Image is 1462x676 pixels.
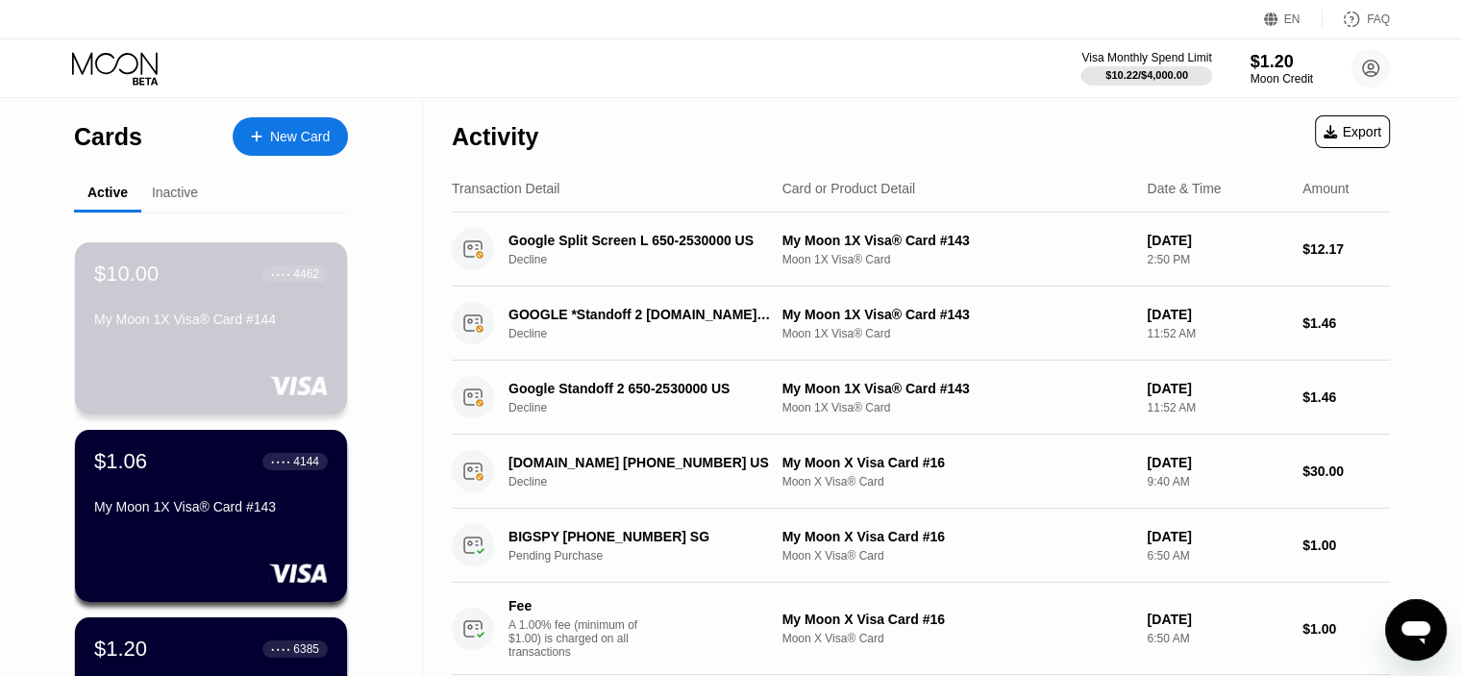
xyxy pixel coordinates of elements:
[782,327,1132,340] div: Moon 1X Visa® Card
[508,598,643,613] div: Fee
[94,449,147,474] div: $1.06
[1081,51,1211,86] div: Visa Monthly Spend Limit$10.22/$4,000.00
[1367,13,1390,26] div: FAQ
[1081,51,1211,64] div: Visa Monthly Spend Limit
[452,213,1390,287] div: Google Split Screen L 650-2530000 USDeclineMy Moon 1X Visa® Card #143Moon 1X Visa® Card[DATE]2:50...
[1147,181,1221,196] div: Date & Time
[508,327,792,340] div: Decline
[1302,241,1390,257] div: $12.17
[1302,621,1390,637] div: $1.00
[293,455,319,468] div: 4144
[271,459,290,464] div: ● ● ● ●
[1324,124,1381,139] div: Export
[782,233,1132,248] div: My Moon 1X Visa® Card #143
[782,181,916,196] div: Card or Product Detail
[87,185,128,200] div: Active
[508,401,792,414] div: Decline
[782,632,1132,645] div: Moon X Visa® Card
[1147,233,1287,248] div: [DATE]
[508,233,772,248] div: Google Split Screen L 650-2530000 US
[782,253,1132,266] div: Moon 1X Visa® Card
[1147,529,1287,544] div: [DATE]
[1251,52,1313,86] div: $1.20Moon Credit
[293,267,319,281] div: 4462
[508,307,772,322] div: GOOGLE *Standoff 2 [DOMAIN_NAME][URL][GEOGRAPHIC_DATA]
[1147,455,1287,470] div: [DATE]
[1251,52,1313,72] div: $1.20
[1323,10,1390,29] div: FAQ
[782,612,1132,627] div: My Moon X Visa Card #16
[270,129,330,145] div: New Card
[1147,612,1287,627] div: [DATE]
[1302,389,1390,405] div: $1.46
[452,361,1390,435] div: Google Standoff 2 650-2530000 USDeclineMy Moon 1X Visa® Card #143Moon 1X Visa® Card[DATE]11:52 AM...
[1147,632,1287,645] div: 6:50 AM
[782,549,1132,563] div: Moon X Visa® Card
[1302,538,1390,553] div: $1.00
[782,475,1132,488] div: Moon X Visa® Card
[508,549,792,563] div: Pending Purchase
[271,646,290,652] div: ● ● ● ●
[94,637,147,662] div: $1.20
[782,529,1132,544] div: My Moon X Visa Card #16
[94,262,159,287] div: $10.00
[94,499,328,514] div: My Moon 1X Visa® Card #143
[452,583,1390,675] div: FeeA 1.00% fee (minimum of $1.00) is charged on all transactionsMy Moon X Visa Card #16Moon X Vis...
[1147,381,1287,396] div: [DATE]
[94,312,328,327] div: My Moon 1X Visa® Card #144
[508,253,792,266] div: Decline
[1147,253,1287,266] div: 2:50 PM
[1105,69,1188,81] div: $10.22 / $4,000.00
[1147,307,1287,322] div: [DATE]
[1264,10,1323,29] div: EN
[508,455,772,470] div: [DOMAIN_NAME] [PHONE_NUMBER] US
[75,242,347,414] div: $10.00● ● ● ●4462My Moon 1X Visa® Card #144
[1147,549,1287,563] div: 6:50 AM
[508,475,792,488] div: Decline
[508,529,772,544] div: BIGSPY [PHONE_NUMBER] SG
[452,123,538,151] div: Activity
[1315,115,1390,148] div: Export
[1302,463,1390,479] div: $30.00
[452,287,1390,361] div: GOOGLE *Standoff 2 [DOMAIN_NAME][URL][GEOGRAPHIC_DATA]DeclineMy Moon 1X Visa® Card #143Moon 1X Vi...
[782,381,1132,396] div: My Moon 1X Visa® Card #143
[1302,181,1349,196] div: Amount
[1147,401,1287,414] div: 11:52 AM
[1302,315,1390,331] div: $1.46
[1147,475,1287,488] div: 9:40 AM
[75,430,347,602] div: $1.06● ● ● ●4144My Moon 1X Visa® Card #143
[782,401,1132,414] div: Moon 1X Visa® Card
[782,307,1132,322] div: My Moon 1X Visa® Card #143
[452,509,1390,583] div: BIGSPY [PHONE_NUMBER] SGPending PurchaseMy Moon X Visa Card #16Moon X Visa® Card[DATE]6:50 AM$1.00
[508,618,653,659] div: A 1.00% fee (minimum of $1.00) is charged on all transactions
[152,185,198,200] div: Inactive
[233,117,348,156] div: New Card
[1385,599,1447,661] iframe: Кнопка запуска окна обмена сообщениями
[782,455,1132,470] div: My Moon X Visa Card #16
[293,642,319,656] div: 6385
[452,181,559,196] div: Transaction Detail
[508,381,772,396] div: Google Standoff 2 650-2530000 US
[1147,327,1287,340] div: 11:52 AM
[1284,13,1301,26] div: EN
[452,435,1390,509] div: [DOMAIN_NAME] [PHONE_NUMBER] USDeclineMy Moon X Visa Card #16Moon X Visa® Card[DATE]9:40 AM$30.00
[74,123,142,151] div: Cards
[1251,72,1313,86] div: Moon Credit
[271,271,290,277] div: ● ● ● ●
